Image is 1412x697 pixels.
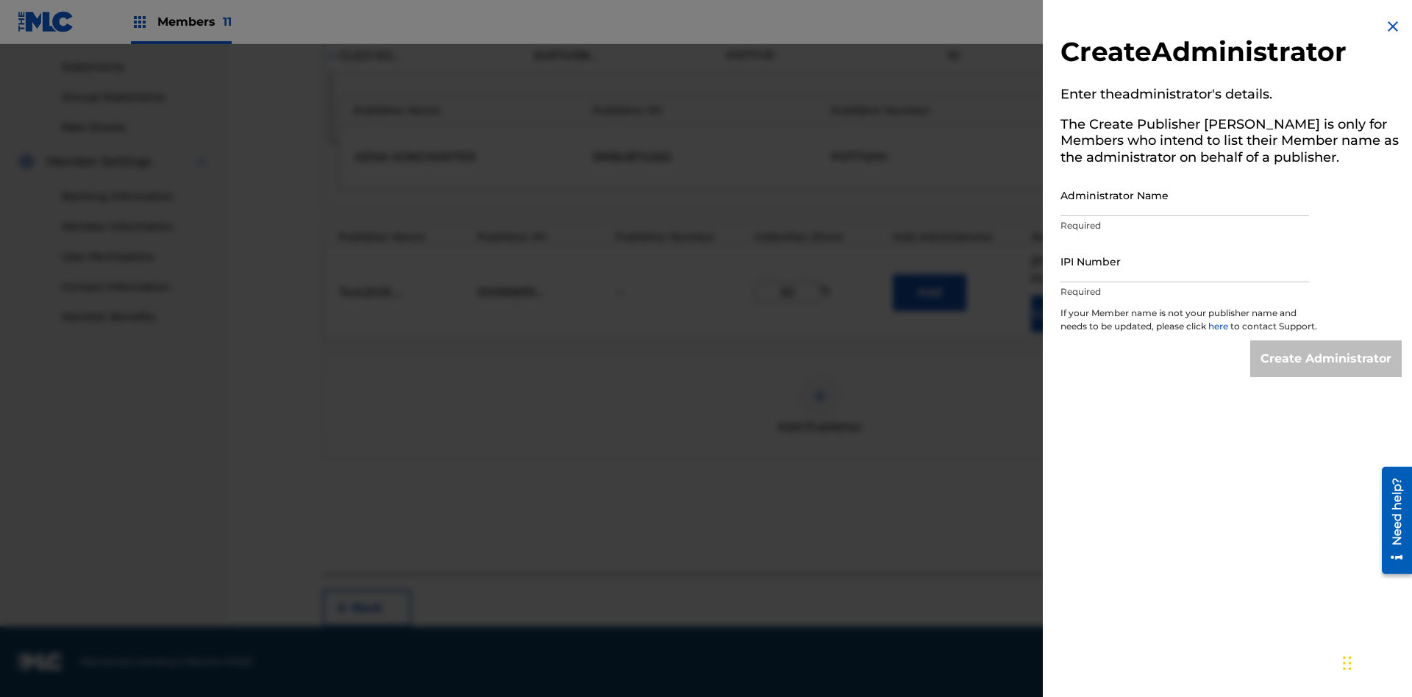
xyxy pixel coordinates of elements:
[1371,461,1412,582] iframe: Resource Center
[1060,112,1402,175] h5: The Create Publisher [PERSON_NAME] is only for Members who intend to list their Member name as th...
[157,13,232,30] span: Members
[18,11,74,32] img: MLC Logo
[1060,82,1402,112] h5: Enter the administrator 's details.
[1343,641,1352,685] div: Drag
[1060,35,1402,73] h2: Create Administrator
[1060,285,1309,299] p: Required
[1060,307,1318,340] p: If your Member name is not your publisher name and needs to be updated, please click to contact S...
[1338,626,1412,697] iframe: Chat Widget
[1208,321,1230,332] a: here
[223,15,232,29] span: 11
[131,13,149,31] img: Top Rightsholders
[1060,219,1309,232] p: Required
